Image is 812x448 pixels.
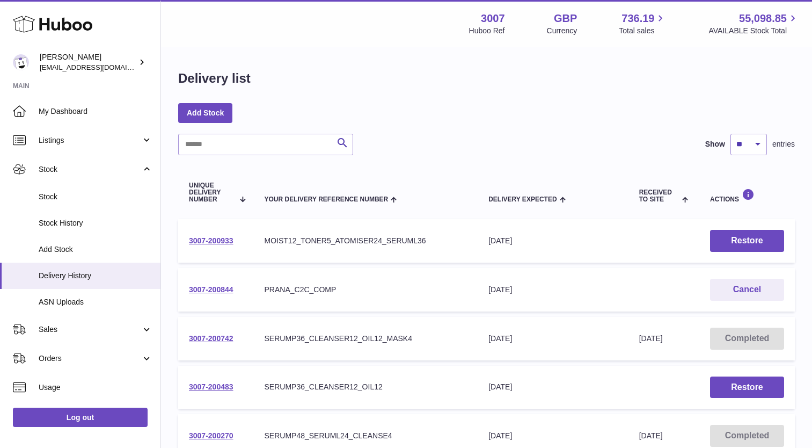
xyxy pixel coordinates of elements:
[265,285,467,295] div: PRANA_C2C_COMP
[710,230,784,252] button: Restore
[265,431,467,441] div: SERUMP48_SERUML24_CLEANSE4
[619,11,667,36] a: 736.19 Total sales
[708,26,799,36] span: AVAILABLE Stock Total
[39,192,152,202] span: Stock
[621,11,654,26] span: 736.19
[639,334,663,343] span: [DATE]
[639,431,663,440] span: [DATE]
[39,244,152,255] span: Add Stock
[40,52,136,73] div: [PERSON_NAME]
[708,11,799,36] a: 55,098.85 AVAILABLE Stock Total
[265,196,389,203] span: Your Delivery Reference Number
[40,63,158,71] span: [EMAIL_ADDRESS][DOMAIN_NAME]
[547,26,577,36] div: Currency
[705,139,725,149] label: Show
[265,334,467,344] div: SERUMP36_CLEANSER12_OIL12_MASK4
[772,139,795,149] span: entries
[39,135,141,146] span: Listings
[189,182,233,204] span: Unique Delivery Number
[39,297,152,307] span: ASN Uploads
[488,334,617,344] div: [DATE]
[189,285,233,294] a: 3007-200844
[710,377,784,399] button: Restore
[13,54,29,70] img: bevmay@maysama.com
[39,164,141,175] span: Stock
[189,431,233,440] a: 3007-200270
[178,103,232,122] a: Add Stock
[39,271,152,281] span: Delivery History
[619,26,667,36] span: Total sales
[488,382,617,392] div: [DATE]
[639,189,679,203] span: Received to Site
[39,353,141,364] span: Orders
[469,26,505,36] div: Huboo Ref
[265,236,467,246] div: MOIST12_TONER5_ATOMISER24_SERUML36
[189,236,233,245] a: 3007-200933
[488,236,617,246] div: [DATE]
[39,324,141,335] span: Sales
[488,285,617,295] div: [DATE]
[39,218,152,228] span: Stock History
[554,11,577,26] strong: GBP
[189,382,233,391] a: 3007-200483
[13,408,148,427] a: Log out
[178,70,251,87] h1: Delivery list
[710,279,784,301] button: Cancel
[488,196,557,203] span: Delivery Expected
[481,11,505,26] strong: 3007
[189,334,233,343] a: 3007-200742
[265,382,467,392] div: SERUMP36_CLEANSER12_OIL12
[39,382,152,393] span: Usage
[739,11,787,26] span: 55,098.85
[39,106,152,117] span: My Dashboard
[710,189,784,203] div: Actions
[488,431,617,441] div: [DATE]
